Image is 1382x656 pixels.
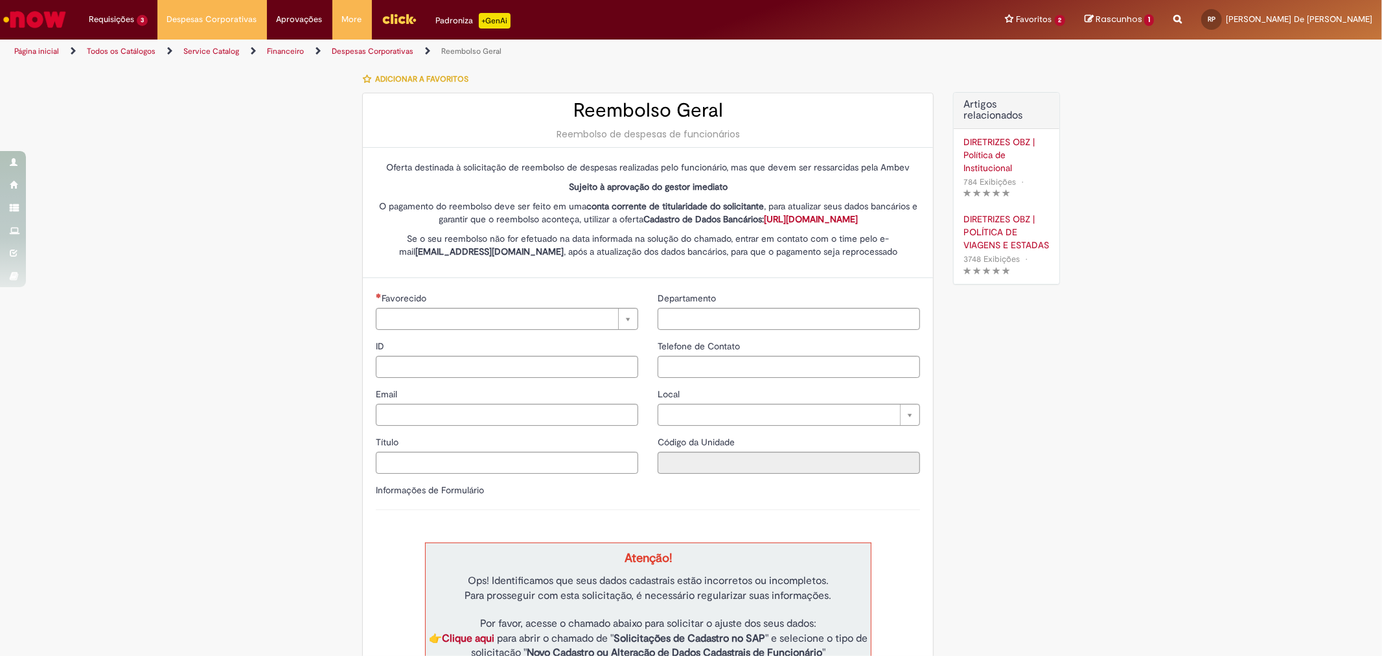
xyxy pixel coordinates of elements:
span: 2 [1055,15,1066,26]
span: Email [376,388,400,400]
span: Local [658,388,682,400]
a: Página inicial [14,46,59,56]
span: Departamento [658,292,719,304]
span: Título [376,436,401,448]
p: Oferta destinada à solicitação de reembolso de despesas realizadas pelo funcionário, mas que deve... [376,161,920,174]
a: Financeiro [267,46,304,56]
span: Adicionar a Favoritos [375,74,468,84]
input: Telefone de Contato [658,356,920,378]
a: Despesas Corporativas [332,46,413,56]
a: [URL][DOMAIN_NAME] [764,213,858,225]
span: Favoritos [1017,13,1052,26]
ul: Trilhas de página [10,40,912,64]
button: Adicionar a Favoritos [362,65,476,93]
span: [PERSON_NAME] De [PERSON_NAME] [1226,14,1372,25]
input: Departamento [658,308,920,330]
strong: conta corrente de titularidade do solicitante [586,200,764,212]
strong: [EMAIL_ADDRESS][DOMAIN_NAME] [415,246,564,257]
a: Rascunhos [1085,14,1154,26]
img: ServiceNow [1,6,68,32]
span: Telefone de Contato [658,340,743,352]
h2: Reembolso Geral [376,100,920,121]
span: Despesas Corporativas [167,13,257,26]
span: 3748 Exibições [963,253,1020,264]
input: Código da Unidade [658,452,920,474]
span: Rascunhos [1096,13,1142,25]
div: Padroniza [436,13,511,29]
label: Somente leitura - Código da Unidade [658,436,737,449]
p: Se o seu reembolso não for efetuado na data informada na solução do chamado, entrar em contato co... [376,232,920,258]
span: Necessários [376,293,382,298]
a: Reembolso Geral [441,46,501,56]
span: Necessários - Favorecido [382,292,429,304]
span: Requisições [89,13,134,26]
span: More [342,13,362,26]
a: DIRETRIZES OBZ | Política de Institucional [963,135,1050,174]
input: Email [376,404,638,426]
span: Para prosseguir com esta solicitação, é necessário regularizar suas informações. [465,589,831,602]
span: 1 [1144,14,1154,26]
p: +GenAi [479,13,511,29]
span: ID [376,340,387,352]
p: O pagamento do reembolso deve ser feito em uma , para atualizar seus dados bancários e garantir q... [376,200,920,226]
img: click_logo_yellow_360x200.png [382,9,417,29]
span: 3 [137,15,148,26]
a: Todos os Catálogos [87,46,155,56]
strong: Atenção! [625,550,672,566]
a: Clique aqui [442,632,494,645]
span: Ops! Identificamos que seus dados cadastrais estão incorretos ou incompletos. [468,574,829,587]
div: Reembolso de despesas de funcionários [376,128,920,141]
span: • [1022,250,1030,268]
span: Aprovações [277,13,323,26]
span: • [1019,173,1026,191]
strong: Cadastro de Dados Bancários: [643,213,858,225]
a: Limpar campo Favorecido [376,308,638,330]
a: Limpar campo Local [658,404,920,426]
label: Informações de Formulário [376,484,484,496]
input: Título [376,452,638,474]
span: 784 Exibições [963,176,1016,187]
strong: Solicitações de Cadastro no SAP [614,632,765,645]
strong: Sujeito à aprovação do gestor imediato [569,181,728,193]
h3: Artigos relacionados [963,99,1050,122]
input: ID [376,356,638,378]
a: Service Catalog [183,46,239,56]
span: Por favor, acesse o chamado abaixo para solicitar o ajuste dos seus dados: [480,617,816,630]
span: RP [1208,15,1215,23]
a: DIRETRIZES OBZ | POLÍTICA DE VIAGENS E ESTADAS [963,213,1050,252]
